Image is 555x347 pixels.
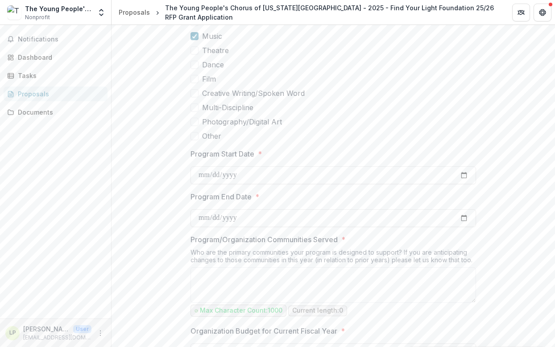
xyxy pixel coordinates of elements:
span: Nonprofit [25,13,50,21]
a: Dashboard [4,50,108,65]
nav: breadcrumb [115,1,501,24]
div: Documents [18,107,100,117]
p: Program/Organization Communities Served [191,234,338,245]
span: Other [202,131,221,141]
div: Tasks [18,71,100,80]
span: Creative Writing/Spoken Word [202,88,305,99]
span: Notifications [18,36,104,43]
div: The Young People's Chorus of [US_STATE][GEOGRAPHIC_DATA] [25,4,91,13]
div: Laura Patterson [9,330,16,336]
a: Proposals [115,6,153,19]
div: The Young People's Chorus of [US_STATE][GEOGRAPHIC_DATA] - 2025 - Find Your Light Foundation 25/2... [165,3,498,22]
span: Photography/Digital Art [202,116,282,127]
button: Open entity switcher [95,4,108,21]
p: [PERSON_NAME] [23,324,70,334]
span: Theatre [202,45,229,56]
div: Who are the primary communities your program is designed to support? If you are anticipating chan... [191,248,476,267]
p: Program End Date [191,191,252,202]
p: Current length: 0 [292,307,343,314]
div: Proposals [18,89,100,99]
button: Get Help [534,4,551,21]
div: Dashboard [18,53,100,62]
div: Proposals [119,8,150,17]
a: Documents [4,105,108,120]
span: Dance [202,59,224,70]
span: Music [202,31,222,41]
p: [EMAIL_ADDRESS][DOMAIN_NAME] [23,334,91,342]
p: Organization Budget for Current Fiscal Year [191,326,337,336]
button: Notifications [4,32,108,46]
span: Film [202,74,216,84]
p: Program Start Date [191,149,254,159]
button: Partners [512,4,530,21]
p: User [73,325,91,333]
img: The Young People's Chorus of New York City [7,5,21,20]
a: Proposals [4,87,108,101]
p: Max Character Count: 1000 [200,307,282,314]
a: Tasks [4,68,108,83]
button: More [95,328,106,339]
span: Multi-Discipline [202,102,253,113]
